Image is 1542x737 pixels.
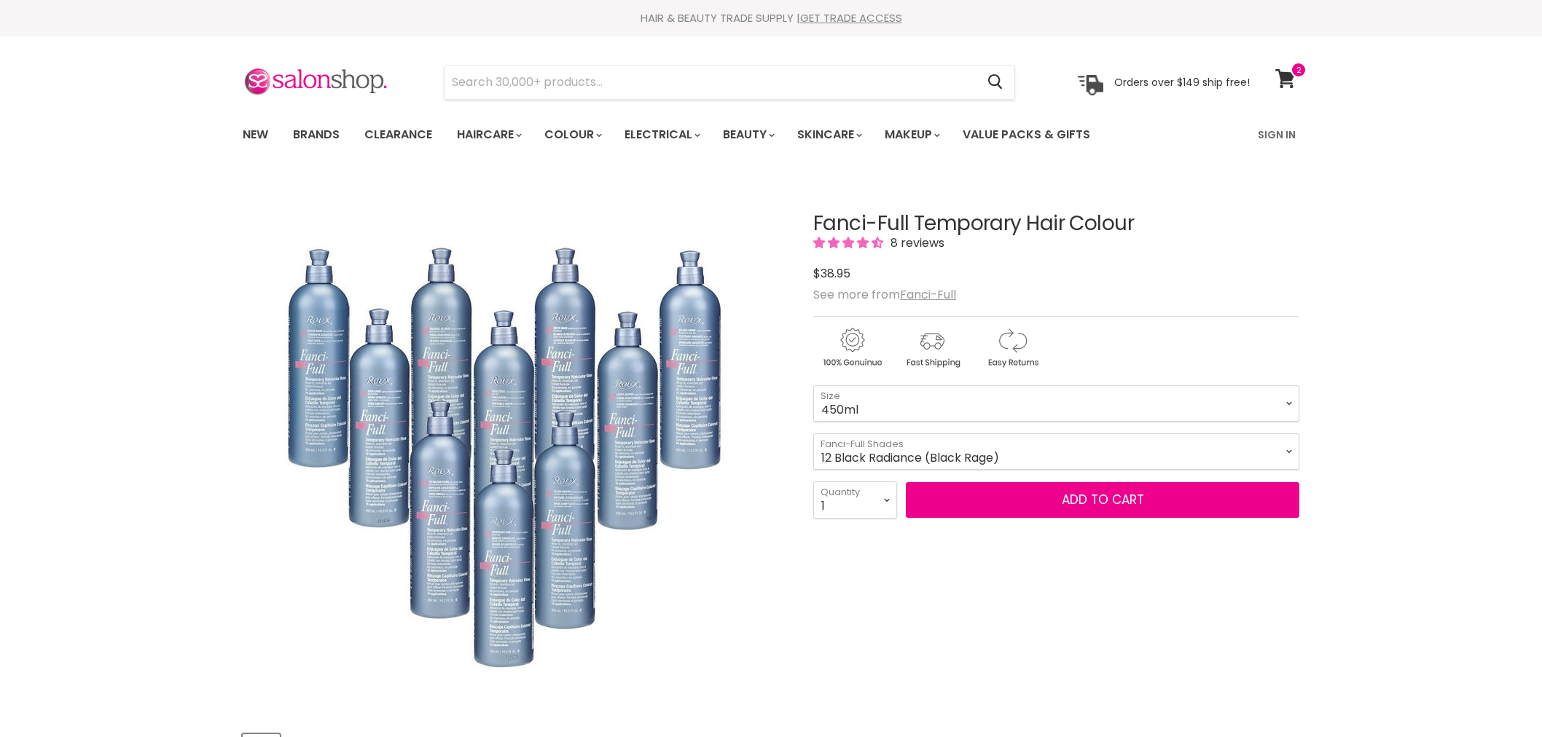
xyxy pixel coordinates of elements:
[533,119,611,150] a: Colour
[786,119,871,150] a: Skincare
[813,326,891,370] img: genuine.gif
[712,119,783,150] a: Beauty
[886,234,944,251] span: 8 reviews
[224,114,1318,156] nav: Main
[813,213,1299,235] h1: Fanci-Full Temporary Hair Colour
[232,114,1175,156] ul: Main menu
[893,326,971,370] img: shipping.gif
[224,11,1318,25] div: HAIR & BEAUTY TRADE SUPPLY |
[813,265,850,282] span: $38.95
[1249,119,1304,150] a: Sign In
[1062,491,1144,508] span: Add to cart
[952,119,1101,150] a: Value Packs & Gifts
[906,482,1299,519] button: Add to cart
[1114,75,1250,88] p: Orders over $149 ship free!
[874,119,949,150] a: Makeup
[813,481,897,518] select: Quantity
[445,66,976,99] input: Search
[976,66,1014,99] button: Search
[900,286,956,303] a: Fanci-Full
[353,119,443,150] a: Clearance
[444,65,1015,100] form: Product
[614,119,709,150] a: Electrical
[259,193,770,703] img: Fanci-Full Temporary Hair Colour
[813,286,956,303] span: See more from
[974,326,1051,370] img: returns.gif
[232,119,279,150] a: New
[800,10,902,25] a: GET TRADE ACCESS
[282,119,351,150] a: Brands
[243,176,787,720] div: Fanci-Full Temporary Hair Colour image. Click or Scroll to Zoom.
[446,119,531,150] a: Haircare
[813,234,886,251] span: 4.25 stars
